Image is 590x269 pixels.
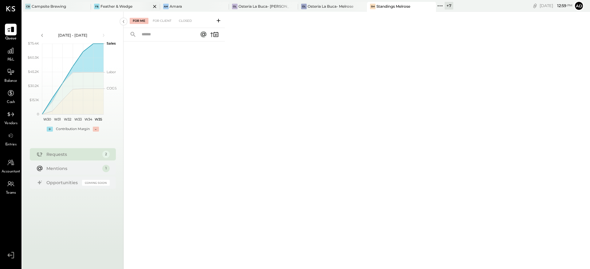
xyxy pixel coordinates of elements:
[540,3,572,9] div: [DATE]
[46,165,99,172] div: Mentions
[4,78,17,84] span: Balance
[532,2,538,9] div: copy link
[46,180,79,186] div: Opportunities
[43,117,51,121] text: W30
[94,4,100,9] div: F&
[238,4,289,9] div: Osteria La Buca- [PERSON_NAME][GEOGRAPHIC_DATA]
[28,69,39,74] text: $45.2K
[0,109,21,126] a: Vendors
[102,165,110,172] div: 1
[95,117,102,121] text: W35
[93,127,99,132] div: -
[37,112,39,116] text: 0
[102,151,110,158] div: 2
[0,45,21,63] a: P&L
[0,66,21,84] a: Balance
[130,18,148,24] div: For Me
[4,121,18,126] span: Vendors
[6,190,16,196] span: Teams
[84,117,92,121] text: W34
[376,4,410,9] div: Standings Melrose
[7,57,14,63] span: P&L
[28,55,39,60] text: $60.3K
[29,98,39,102] text: $15.1K
[28,41,39,45] text: $75.4K
[47,127,53,132] div: +
[54,117,61,121] text: W31
[82,180,110,186] div: Coming Soon
[28,84,39,88] text: $30.2K
[232,4,238,9] div: OL
[56,127,90,132] div: Contribution Margin
[25,4,31,9] div: CB
[170,4,182,9] div: Amara
[74,117,81,121] text: W33
[0,178,21,196] a: Teams
[301,4,307,9] div: OL
[574,1,584,11] button: Ad
[7,100,15,105] span: Cash
[163,4,169,9] div: Am
[46,151,99,157] div: Requests
[5,36,17,42] span: Queue
[150,18,175,24] div: For Client
[107,41,116,45] text: Sales
[0,87,21,105] a: Cash
[0,157,21,175] a: Accountant
[445,2,453,10] div: + 7
[370,4,376,9] div: SM
[308,4,353,9] div: Osteria La Buca- Melrose
[100,4,132,9] div: Feather & Wedge
[107,70,116,74] text: Labor
[5,142,17,148] span: Entries
[176,18,195,24] div: Closed
[47,33,99,38] div: [DATE] - [DATE]
[2,169,20,175] span: Accountant
[0,24,21,42] a: Queue
[32,4,66,9] div: Campsite Brewing
[64,117,71,121] text: W32
[107,86,117,90] text: COGS
[0,130,21,148] a: Entries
